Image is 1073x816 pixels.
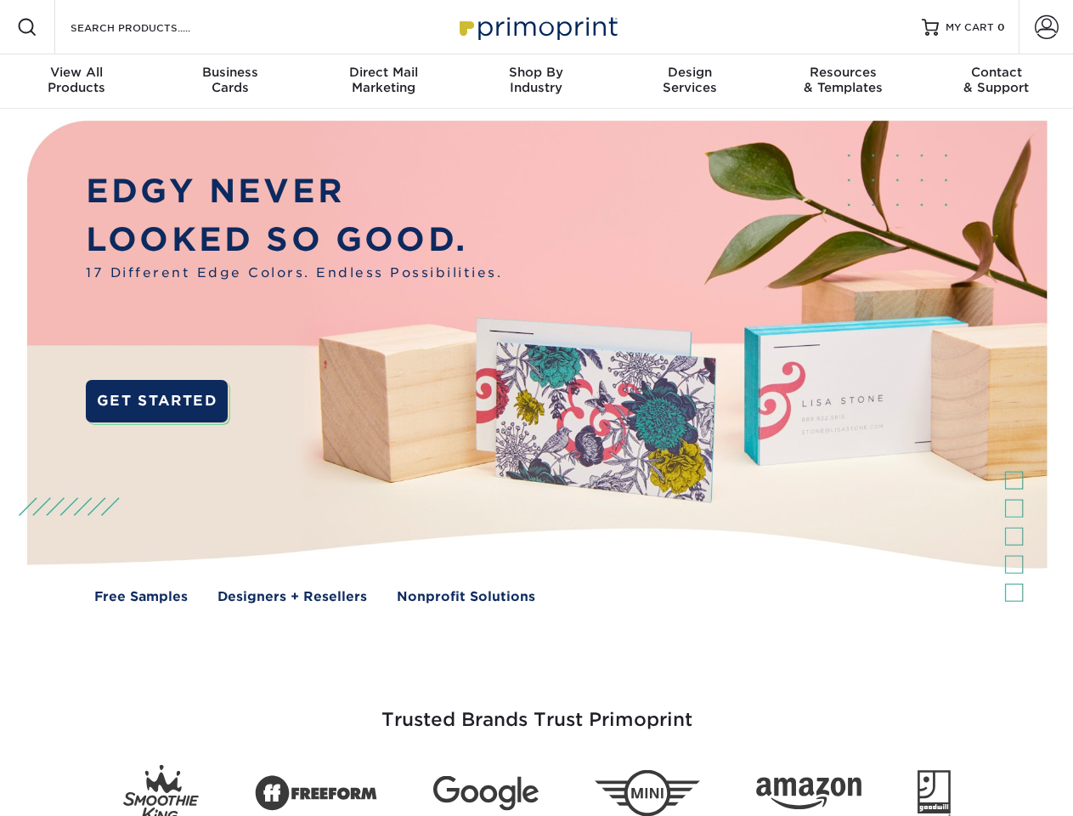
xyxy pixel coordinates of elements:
div: Industry [460,65,613,95]
a: Free Samples [94,587,188,607]
img: Google [433,776,539,811]
p: EDGY NEVER [86,167,502,216]
div: Services [613,65,766,95]
div: Marketing [307,65,460,95]
a: Nonprofit Solutions [397,587,535,607]
div: & Support [920,65,1073,95]
span: Direct Mail [307,65,460,80]
img: Primoprint [452,8,622,45]
h3: Trusted Brands Trust Primoprint [40,668,1034,751]
span: Design [613,65,766,80]
span: 17 Different Edge Colors. Endless Possibilities. [86,263,502,283]
span: Business [153,65,306,80]
span: Resources [766,65,919,80]
a: Direct MailMarketing [307,54,460,109]
img: Goodwill [918,770,951,816]
span: 0 [997,21,1005,33]
span: Shop By [460,65,613,80]
a: GET STARTED [86,380,228,422]
img: Amazon [756,778,861,810]
a: Resources& Templates [766,54,919,109]
span: Contact [920,65,1073,80]
a: DesignServices [613,54,766,109]
div: & Templates [766,65,919,95]
a: Designers + Resellers [217,587,367,607]
div: Cards [153,65,306,95]
a: BusinessCards [153,54,306,109]
a: Contact& Support [920,54,1073,109]
span: MY CART [946,20,994,35]
p: LOOKED SO GOOD. [86,216,502,264]
input: SEARCH PRODUCTS..... [69,17,234,37]
a: Shop ByIndustry [460,54,613,109]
